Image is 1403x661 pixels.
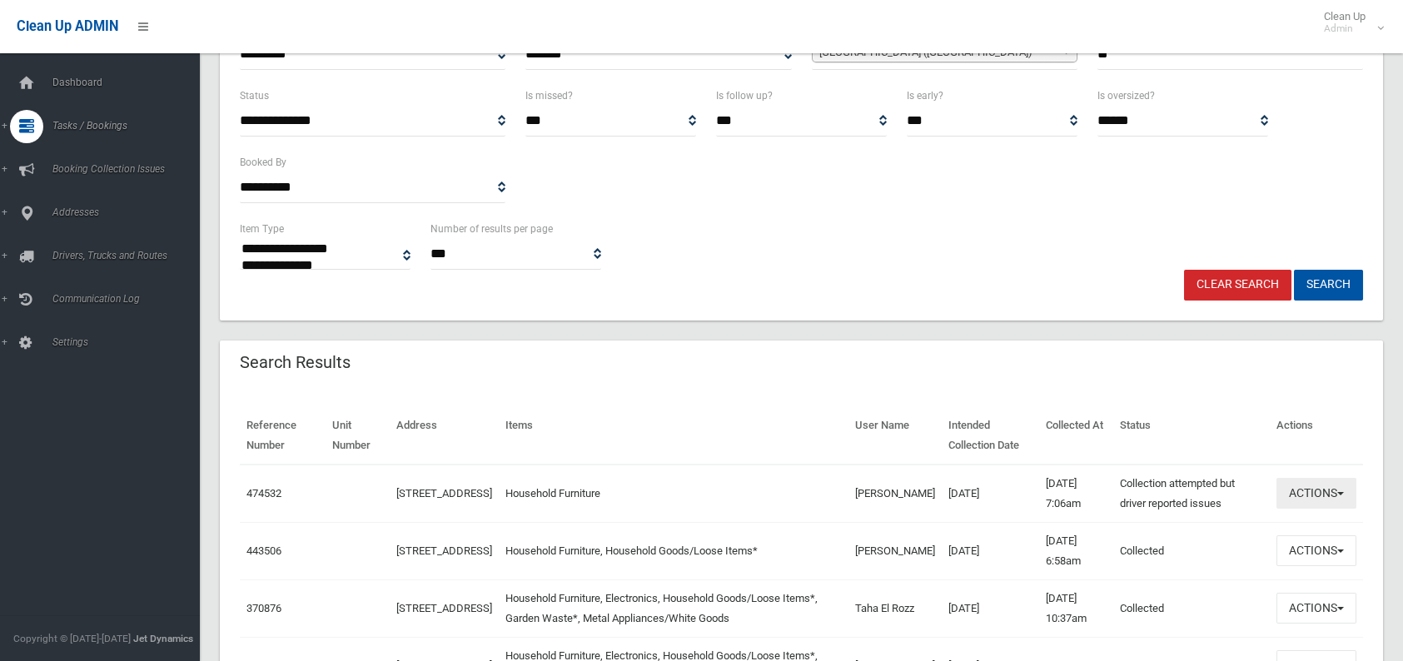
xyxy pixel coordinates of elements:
th: Status [1113,407,1270,465]
th: User Name [848,407,942,465]
label: Is follow up? [716,87,773,105]
button: Actions [1276,535,1356,566]
span: Clean Up [1316,10,1382,35]
header: Search Results [220,346,371,379]
th: Unit Number [326,407,389,465]
td: Household Furniture, Electronics, Household Goods/Loose Items*, Garden Waste*, Metal Appliances/W... [499,579,848,637]
span: Settings [47,336,212,348]
th: Items [499,407,848,465]
td: [DATE] 7:06am [1039,465,1113,523]
a: [STREET_ADDRESS] [396,602,492,614]
td: [PERSON_NAME] [848,522,942,579]
td: [DATE] [942,579,1040,637]
label: Number of results per page [430,220,553,238]
span: Dashboard [47,77,212,88]
td: Collected [1113,579,1270,637]
td: Taha El Rozz [848,579,942,637]
span: Copyright © [DATE]-[DATE] [13,633,131,644]
th: Actions [1270,407,1363,465]
a: [STREET_ADDRESS] [396,487,492,499]
span: Drivers, Trucks and Routes [47,250,212,261]
td: Household Furniture, Household Goods/Loose Items* [499,522,848,579]
td: Collected [1113,522,1270,579]
strong: Jet Dynamics [133,633,193,644]
td: Collection attempted but driver reported issues [1113,465,1270,523]
span: Clean Up ADMIN [17,18,118,34]
small: Admin [1324,22,1366,35]
span: Communication Log [47,293,212,305]
button: Actions [1276,478,1356,509]
th: Intended Collection Date [942,407,1040,465]
span: Booking Collection Issues [47,163,212,175]
td: [DATE] 6:58am [1039,522,1113,579]
label: Item Type [240,220,284,238]
a: Clear Search [1184,270,1291,301]
td: [DATE] [942,465,1040,523]
label: Status [240,87,269,105]
button: Search [1294,270,1363,301]
th: Reference Number [240,407,326,465]
label: Booked By [240,153,286,171]
span: Tasks / Bookings [47,120,212,132]
th: Collected At [1039,407,1113,465]
td: [DATE] 10:37am [1039,579,1113,637]
a: 370876 [246,602,281,614]
label: Is early? [907,87,943,105]
th: Address [390,407,499,465]
label: Is missed? [525,87,573,105]
td: Household Furniture [499,465,848,523]
label: Is oversized? [1097,87,1155,105]
td: [DATE] [942,522,1040,579]
td: [PERSON_NAME] [848,465,942,523]
a: [STREET_ADDRESS] [396,544,492,557]
span: Addresses [47,206,212,218]
button: Actions [1276,593,1356,624]
a: 443506 [246,544,281,557]
a: 474532 [246,487,281,499]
